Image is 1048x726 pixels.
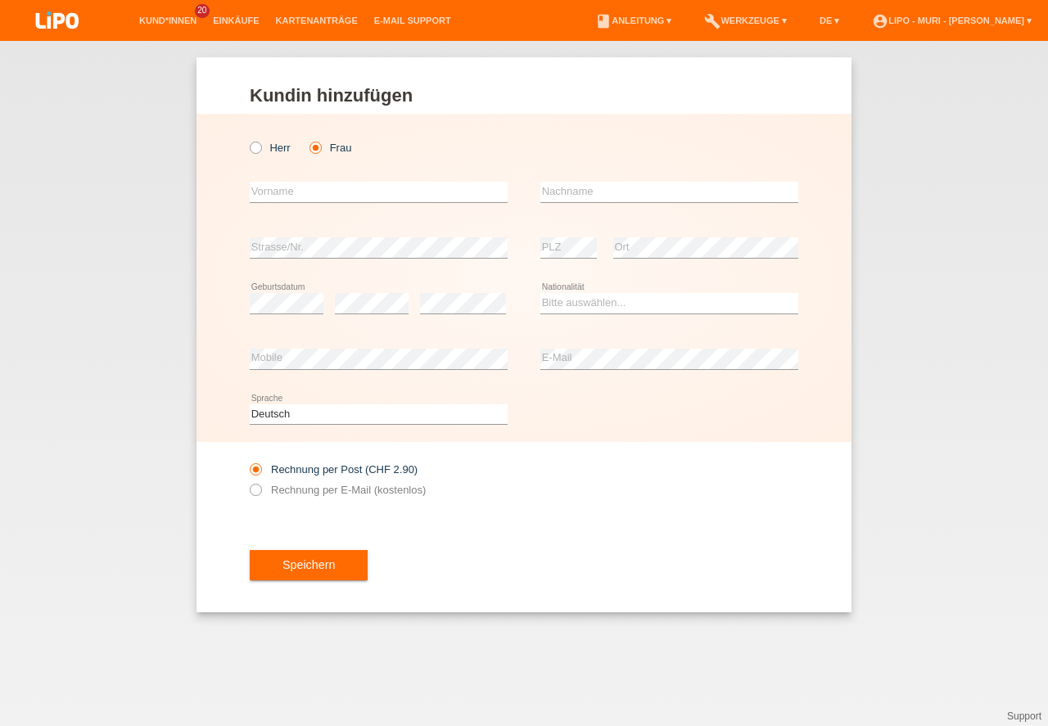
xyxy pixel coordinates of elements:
[595,13,612,29] i: book
[268,16,366,25] a: Kartenanträge
[282,558,335,571] span: Speichern
[309,142,320,152] input: Frau
[704,13,720,29] i: build
[250,484,260,504] input: Rechnung per E-Mail (kostenlos)
[696,16,795,25] a: buildWerkzeuge ▾
[131,16,205,25] a: Kund*innen
[250,463,418,476] label: Rechnung per Post (CHF 2.90)
[250,142,291,154] label: Herr
[205,16,267,25] a: Einkäufe
[250,463,260,484] input: Rechnung per Post (CHF 2.90)
[1007,710,1041,722] a: Support
[250,484,426,496] label: Rechnung per E-Mail (kostenlos)
[16,34,98,46] a: LIPO pay
[587,16,680,25] a: bookAnleitung ▾
[250,85,798,106] h1: Kundin hinzufügen
[811,16,847,25] a: DE ▾
[250,550,368,581] button: Speichern
[864,16,1040,25] a: account_circleLIPO - Muri - [PERSON_NAME] ▾
[872,13,888,29] i: account_circle
[309,142,351,154] label: Frau
[366,16,459,25] a: E-Mail Support
[250,142,260,152] input: Herr
[195,4,210,18] span: 20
